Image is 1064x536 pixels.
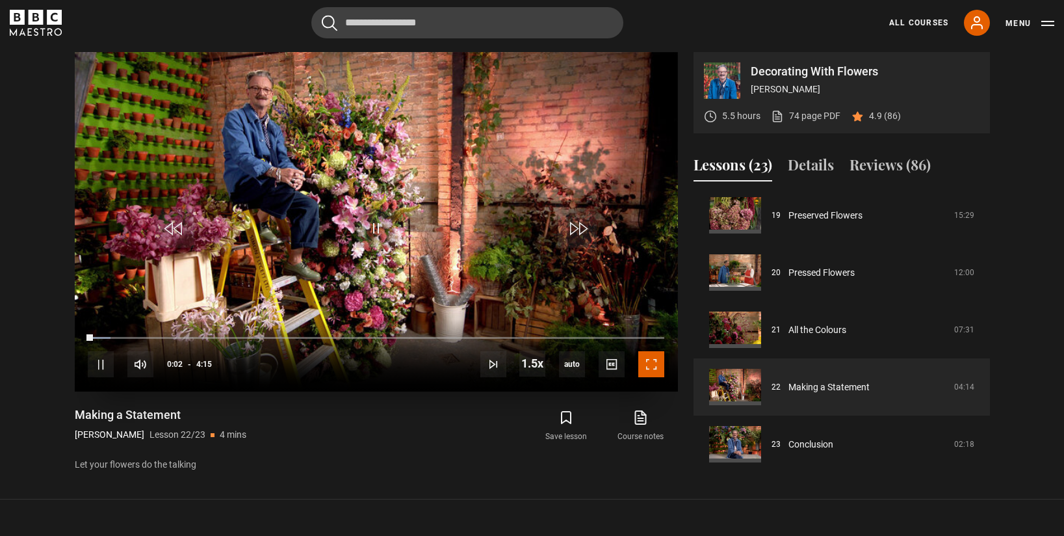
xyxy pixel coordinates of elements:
a: Preserved Flowers [788,209,863,222]
button: Fullscreen [638,351,664,377]
button: Mute [127,351,153,377]
button: Submit the search query [322,15,337,31]
p: 4.9 (86) [869,109,901,123]
p: Let your flowers do the talking [75,458,678,472]
input: Search [311,7,623,38]
p: [PERSON_NAME] [751,83,980,96]
a: All Courses [889,17,948,29]
a: Making a Statement [788,381,870,394]
div: Current quality: 720p [559,351,585,377]
a: Course notes [603,407,677,445]
button: Toggle navigation [1006,17,1054,30]
p: Decorating With Flowers [751,66,980,77]
p: 4 mins [220,428,246,442]
video-js: Video Player [75,52,678,392]
span: 0:02 [167,353,183,376]
svg: BBC Maestro [10,10,62,36]
button: Lessons (23) [694,154,772,181]
button: Captions [599,351,625,377]
span: auto [559,351,585,377]
p: 5.5 hours [722,109,760,123]
a: 74 page PDF [771,109,840,123]
p: [PERSON_NAME] [75,428,144,442]
a: Pressed Flowers [788,266,855,280]
span: - [188,360,191,369]
p: Lesson 22/23 [149,428,205,442]
span: 4:15 [196,353,212,376]
button: Playback Rate [519,351,545,377]
button: Next Lesson [480,351,506,377]
button: Details [788,154,834,181]
a: Conclusion [788,438,833,451]
h1: Making a Statement [75,407,246,423]
div: Progress Bar [88,337,664,340]
button: Save lesson [529,407,603,445]
a: All the Colours [788,323,846,337]
button: Pause [88,351,114,377]
button: Reviews (86) [850,154,931,181]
